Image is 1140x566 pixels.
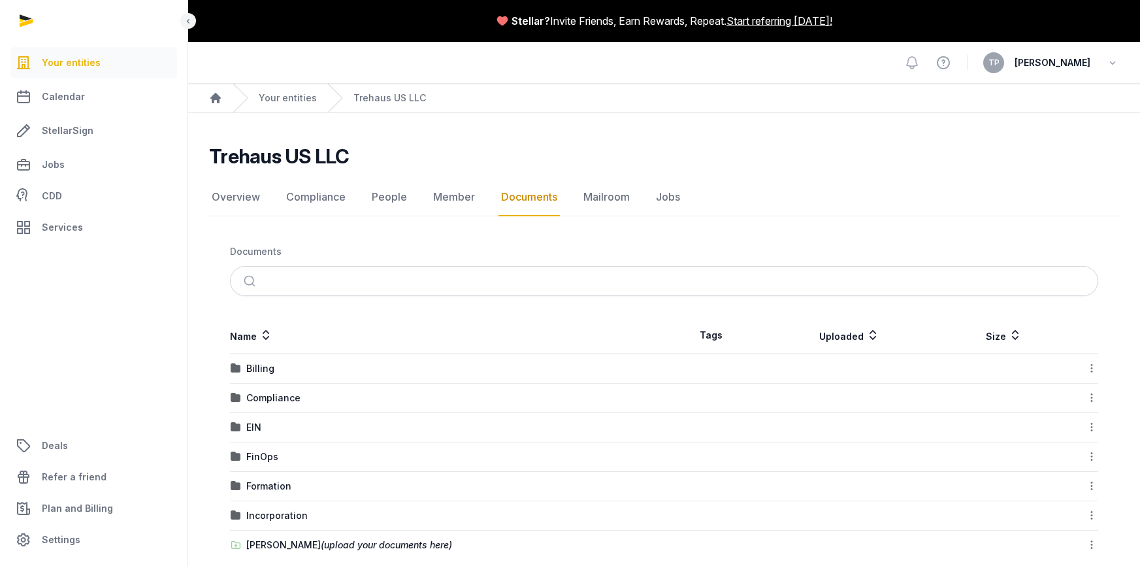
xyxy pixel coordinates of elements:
[209,178,263,216] a: Overview
[236,267,267,295] button: Submit
[231,393,241,403] img: folder.svg
[758,317,941,354] th: Uploaded
[369,178,410,216] a: People
[284,178,348,216] a: Compliance
[941,317,1067,354] th: Size
[42,188,62,204] span: CDD
[230,245,282,258] div: Documents
[42,501,113,516] span: Plan and Billing
[42,157,65,173] span: Jobs
[321,539,452,550] span: (upload your documents here)
[10,461,177,493] a: Refer a friend
[581,178,632,216] a: Mailroom
[246,450,278,463] div: FinOps
[42,123,93,139] span: StellarSign
[988,59,1000,67] span: TP
[42,469,106,485] span: Refer a friend
[231,363,241,374] img: folder.svg
[10,47,177,78] a: Your entities
[353,92,426,105] a: Trehaus US LLC
[246,362,274,375] div: Billing
[209,178,1119,216] nav: Tabs
[231,540,241,550] img: folder-upload.svg
[431,178,478,216] a: Member
[259,92,317,105] a: Your entities
[231,510,241,521] img: folder.svg
[188,84,1140,113] nav: Breadcrumb
[10,524,177,556] a: Settings
[10,493,177,524] a: Plan and Billing
[726,13,832,29] a: Start referring [DATE]!
[10,115,177,146] a: StellarSign
[209,144,350,168] h2: Trehaus US LLC
[42,438,68,454] span: Deals
[512,13,550,29] span: Stellar?
[230,237,1098,266] nav: Breadcrumb
[498,178,560,216] a: Documents
[246,509,308,522] div: Incorporation
[42,220,83,235] span: Services
[42,55,101,71] span: Your entities
[230,317,664,354] th: Name
[10,183,177,209] a: CDD
[246,480,291,493] div: Formation
[10,81,177,112] a: Calendar
[983,52,1004,73] button: TP
[231,452,241,462] img: folder.svg
[664,317,758,354] th: Tags
[246,421,261,434] div: EIN
[10,430,177,461] a: Deals
[10,149,177,180] a: Jobs
[42,89,85,105] span: Calendar
[246,539,452,552] div: [PERSON_NAME]
[10,212,177,243] a: Services
[231,422,241,433] img: folder.svg
[246,391,301,405] div: Compliance
[1015,55,1090,71] span: [PERSON_NAME]
[42,532,80,548] span: Settings
[231,481,241,491] img: folder.svg
[653,178,683,216] a: Jobs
